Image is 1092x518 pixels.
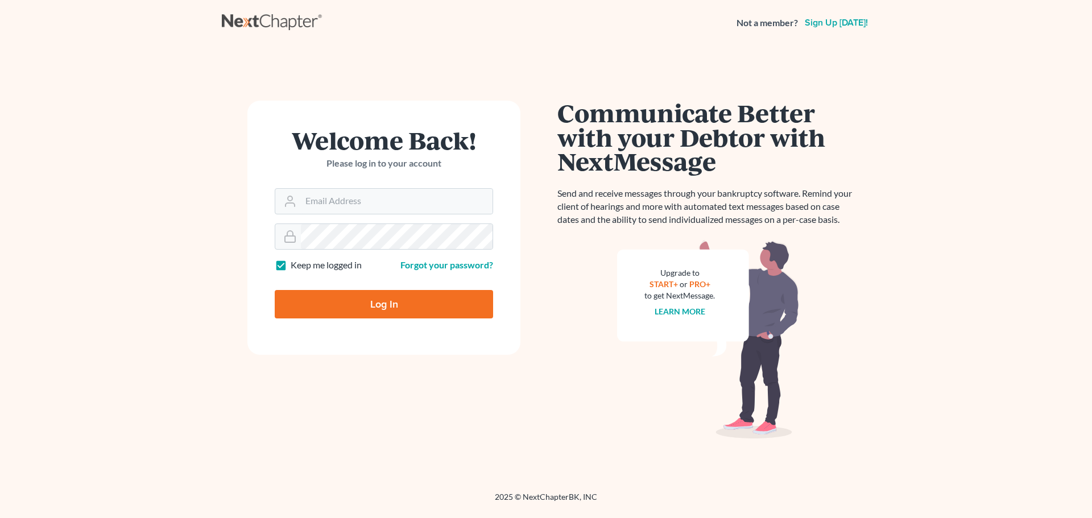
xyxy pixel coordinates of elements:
[803,18,870,27] a: Sign up [DATE]!
[655,306,705,316] a: Learn more
[737,16,798,30] strong: Not a member?
[557,187,859,226] p: Send and receive messages through your bankruptcy software. Remind your client of hearings and mo...
[689,279,710,289] a: PRO+
[275,128,493,152] h1: Welcome Back!
[275,157,493,170] p: Please log in to your account
[222,491,870,512] div: 2025 © NextChapterBK, INC
[301,189,493,214] input: Email Address
[680,279,688,289] span: or
[650,279,678,289] a: START+
[400,259,493,270] a: Forgot your password?
[644,290,715,301] div: to get NextMessage.
[557,101,859,173] h1: Communicate Better with your Debtor with NextMessage
[291,259,362,272] label: Keep me logged in
[275,290,493,318] input: Log In
[644,267,715,279] div: Upgrade to
[617,240,799,439] img: nextmessage_bg-59042aed3d76b12b5cd301f8e5b87938c9018125f34e5fa2b7a6b67550977c72.svg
